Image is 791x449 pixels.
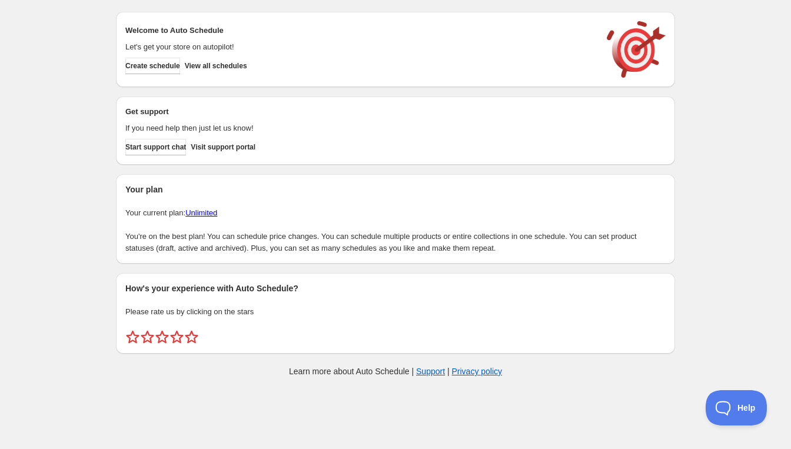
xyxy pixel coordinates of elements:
button: Create schedule [125,58,180,74]
a: Support [416,367,445,376]
p: You're on the best plan! You can schedule price changes. You can schedule multiple products or en... [125,231,666,254]
p: Please rate us by clicking on the stars [125,306,666,318]
a: Start support chat [125,139,186,155]
p: Your current plan: [125,207,666,219]
span: View all schedules [185,61,247,71]
iframe: Toggle Customer Support [706,390,767,425]
button: View all schedules [185,58,247,74]
span: Start support chat [125,142,186,152]
a: Privacy policy [452,367,503,376]
p: Let's get your store on autopilot! [125,41,595,53]
h2: How's your experience with Auto Schedule? [125,282,666,294]
p: If you need help then just let us know! [125,122,595,134]
span: Visit support portal [191,142,255,152]
h2: Your plan [125,184,666,195]
p: Learn more about Auto Schedule | | [289,365,502,377]
h2: Get support [125,106,595,118]
span: Create schedule [125,61,180,71]
h2: Welcome to Auto Schedule [125,25,595,36]
a: Visit support portal [191,139,255,155]
a: Unlimited [185,208,217,217]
